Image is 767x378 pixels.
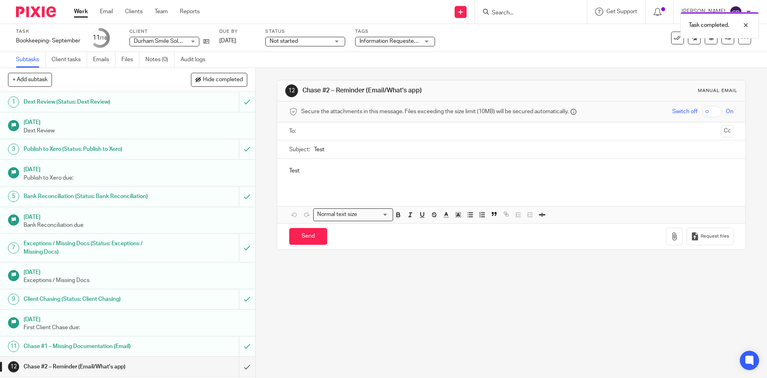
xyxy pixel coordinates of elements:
[155,8,168,16] a: Team
[360,210,388,219] input: Search for option
[285,84,298,97] div: 12
[360,38,438,44] span: Information Requested/Chased
[125,8,143,16] a: Clients
[24,340,162,352] h1: Chase #1 – Missing Documentation (Email)
[24,211,247,221] h1: [DATE]
[24,324,247,332] p: First Client Chase due:
[24,361,162,373] h1: Chase #2 – Reminder (Email/What's app)
[687,228,733,246] button: Request files
[219,38,236,44] span: [DATE]
[16,52,46,68] a: Subtasks
[8,242,19,254] div: 7
[16,37,80,45] div: Bookkeeping- September
[24,174,247,182] p: Publish to Xero due:
[313,208,393,221] div: Search for option
[8,144,19,155] div: 3
[24,96,162,108] h1: Dext Review (Status: Dext Review)
[145,52,175,68] a: Notes (0)
[16,28,80,35] label: Task
[24,164,247,174] h1: [DATE]
[270,38,298,44] span: Not started
[24,143,162,155] h1: Publish to Xero (Status: Publish to Xero)
[24,238,162,258] h1: Exceptions / Missing Docs (Status: Exceptions / Missing Docs)
[8,361,19,372] div: 12
[24,221,247,229] p: Bank Reconciliation due
[24,116,247,126] h1: [DATE]
[302,86,529,95] h1: Chase #2 – Reminder (Email/What's app)
[698,88,737,94] div: Manual email
[24,276,247,284] p: Exceptions / Missing Docs
[24,266,247,276] h1: [DATE]
[191,73,247,86] button: Hide completed
[100,36,107,40] small: /18
[721,125,733,137] button: Cc
[8,341,19,352] div: 11
[134,38,214,44] span: Durham Smile Solutions Limited
[24,293,162,305] h1: Client Chasing (Status: Client Chasing)
[74,8,88,16] a: Work
[121,52,139,68] a: Files
[355,28,435,35] label: Tags
[301,108,568,116] span: Secure the attachments in this message. Files exceeding the size limit (10MB) will be secured aut...
[672,108,697,116] span: Switch off
[93,33,107,42] div: 11
[289,228,327,245] input: Send
[219,28,255,35] label: Due by
[315,210,359,219] span: Normal text size
[203,77,243,83] span: Hide completed
[100,8,113,16] a: Email
[24,190,162,202] h1: Bank Reconciliation (Status: Bank Reconciliation)
[265,28,345,35] label: Status
[289,167,733,175] p: Test
[181,52,211,68] a: Audit logs
[180,8,200,16] a: Reports
[16,6,56,17] img: Pixie
[8,96,19,108] div: 1
[8,191,19,202] div: 5
[24,314,247,324] h1: [DATE]
[93,52,115,68] a: Emails
[24,127,247,135] p: Dext Review
[289,146,310,154] label: Subject:
[729,6,742,18] img: svg%3E
[726,108,733,116] span: On
[689,21,729,29] p: Task completed.
[8,294,19,305] div: 9
[52,52,87,68] a: Client tasks
[8,73,52,86] button: + Add subtask
[129,28,209,35] label: Client
[289,127,298,135] label: To:
[701,233,729,240] span: Request files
